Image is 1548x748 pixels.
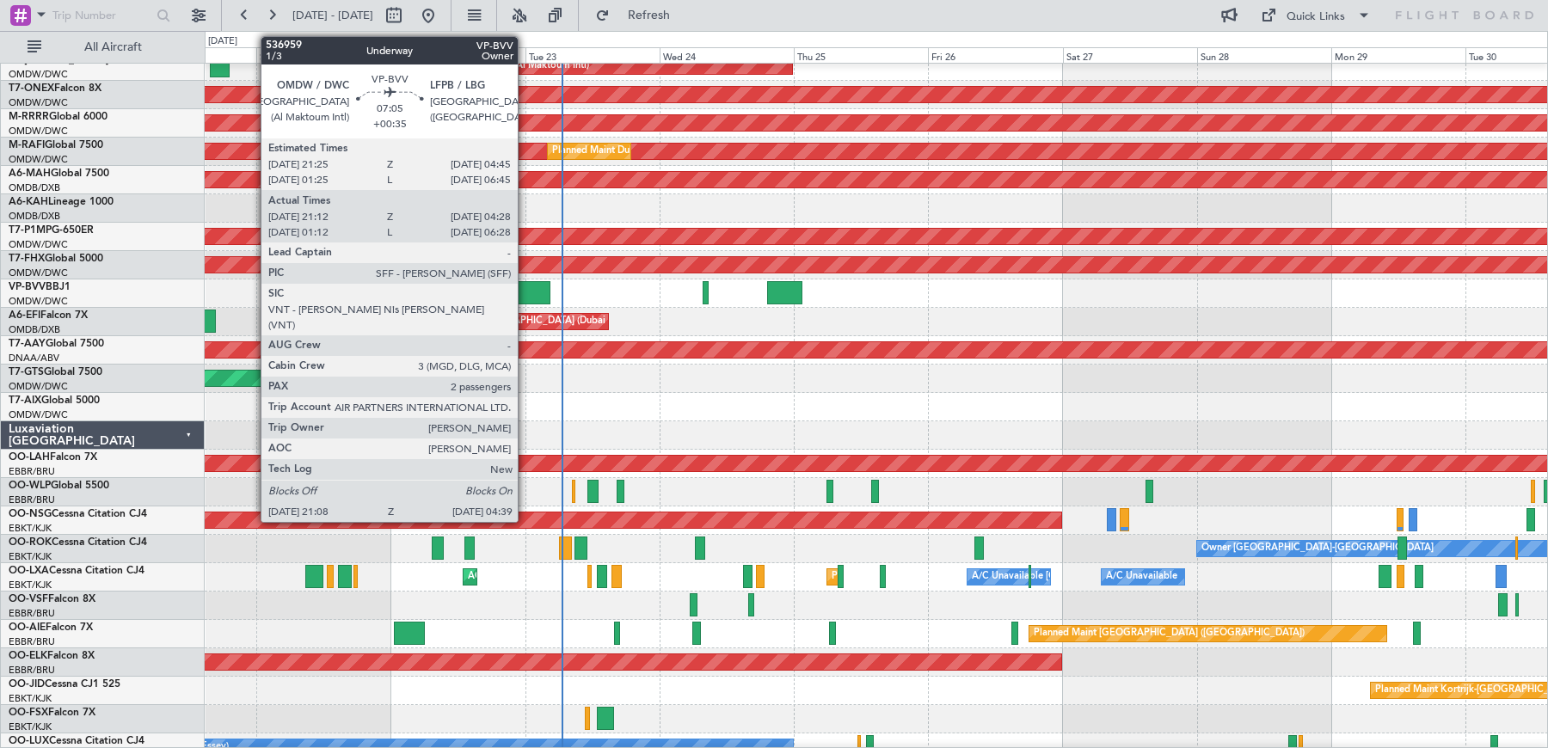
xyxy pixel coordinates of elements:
[423,309,624,334] div: AOG Maint [GEOGRAPHIC_DATA] (Dubai Intl)
[9,238,68,251] a: OMDW/DWC
[9,267,68,279] a: OMDW/DWC
[9,452,97,463] a: OO-LAHFalcon 7X
[9,112,107,122] a: M-RRRRGlobal 6000
[9,225,94,236] a: T7-P1MPG-650ER
[9,140,45,150] span: M-RAFI
[9,481,109,491] a: OO-WLPGlobal 5500
[9,537,52,548] span: OO-ROK
[9,594,48,604] span: OO-VSF
[9,153,68,166] a: OMDW/DWC
[19,34,187,61] button: All Aircraft
[9,282,71,292] a: VP-BVVBBJ1
[525,47,660,63] div: Tue 23
[9,452,50,463] span: OO-LAH
[1106,564,1177,590] div: A/C Unavailable
[9,566,144,576] a: OO-LXACessna Citation CJ4
[9,720,52,733] a: EBKT/KJK
[832,564,1032,590] div: Planned Maint Kortrijk-[GEOGRAPHIC_DATA]
[9,352,59,365] a: DNAA/ABV
[468,564,655,590] div: AOG Maint Kortrijk-[GEOGRAPHIC_DATA]
[9,323,60,336] a: OMDB/DXB
[1201,536,1434,561] div: Owner [GEOGRAPHIC_DATA]-[GEOGRAPHIC_DATA]
[9,679,45,690] span: OO-JID
[9,83,101,94] a: T7-ONEXFalcon 8X
[9,708,95,718] a: OO-FSXFalcon 7X
[9,68,68,81] a: OMDW/DWC
[9,509,147,519] a: OO-NSGCessna Citation CJ4
[1197,47,1331,63] div: Sun 28
[928,47,1062,63] div: Fri 26
[1252,2,1379,29] button: Quick Links
[587,2,691,29] button: Refresh
[9,112,49,122] span: M-RRRR
[9,550,52,563] a: EBKT/KJK
[9,566,49,576] span: OO-LXA
[9,651,47,661] span: OO-ELK
[9,736,49,746] span: OO-LUX
[9,380,68,393] a: OMDW/DWC
[9,635,55,648] a: EBBR/BRU
[9,679,120,690] a: OO-JIDCessna CJ1 525
[9,692,52,705] a: EBKT/KJK
[9,282,46,292] span: VP-BVV
[9,664,55,677] a: EBBR/BRU
[9,210,60,223] a: OMDB/DXB
[9,607,55,620] a: EBBR/BRU
[283,138,452,164] div: Planned Maint Dubai (Al Maktoum Intl)
[794,47,928,63] div: Thu 25
[660,47,794,63] div: Wed 24
[292,8,373,23] span: [DATE] - [DATE]
[9,708,48,718] span: OO-FSX
[9,96,68,109] a: OMDW/DWC
[9,339,46,349] span: T7-AAY
[9,310,40,321] span: A6-EFI
[9,169,109,179] a: A6-MAHGlobal 7500
[1034,621,1305,647] div: Planned Maint [GEOGRAPHIC_DATA] ([GEOGRAPHIC_DATA])
[45,41,181,53] span: All Aircraft
[9,579,52,592] a: EBKT/KJK
[9,481,51,491] span: OO-WLP
[9,83,54,94] span: T7-ONEX
[9,651,95,661] a: OO-ELKFalcon 8X
[9,254,103,264] a: T7-FHXGlobal 5000
[9,310,88,321] a: A6-EFIFalcon 7X
[9,465,55,478] a: EBBR/BRU
[9,125,68,138] a: OMDW/DWC
[9,395,100,406] a: T7-AIXGlobal 5000
[9,509,52,519] span: OO-NSG
[9,225,52,236] span: T7-P1MP
[9,197,48,207] span: A6-KAH
[420,53,589,79] div: Planned Maint Dubai (Al Maktoum Intl)
[9,181,60,194] a: OMDB/DXB
[9,736,144,746] a: OO-LUXCessna Citation CJ4
[208,34,237,49] div: [DATE]
[9,395,41,406] span: T7-AIX
[52,3,151,28] input: Trip Number
[972,564,1292,590] div: A/C Unavailable [GEOGRAPHIC_DATA] ([GEOGRAPHIC_DATA] National)
[552,138,722,164] div: Planned Maint Dubai (Al Maktoum Intl)
[9,140,103,150] a: M-RAFIGlobal 7500
[390,47,525,63] div: Mon 22
[9,254,45,264] span: T7-FHX
[9,367,44,377] span: T7-GTS
[9,494,55,506] a: EBBR/BRU
[9,408,68,421] a: OMDW/DWC
[9,295,68,308] a: OMDW/DWC
[256,47,390,63] div: Sun 21
[9,622,93,633] a: OO-AIEFalcon 7X
[9,522,52,535] a: EBKT/KJK
[9,622,46,633] span: OO-AIE
[1063,47,1197,63] div: Sat 27
[316,167,604,193] div: Planned Maint [GEOGRAPHIC_DATA] ([GEOGRAPHIC_DATA] Intl)
[9,594,95,604] a: OO-VSFFalcon 8X
[613,9,685,21] span: Refresh
[1331,47,1465,63] div: Mon 29
[9,537,147,548] a: OO-ROKCessna Citation CJ4
[9,339,104,349] a: T7-AAYGlobal 7500
[1287,9,1345,26] div: Quick Links
[417,110,587,136] div: Planned Maint Dubai (Al Maktoum Intl)
[9,367,102,377] a: T7-GTSGlobal 7500
[9,169,51,179] span: A6-MAH
[9,197,114,207] a: A6-KAHLineage 1000
[294,309,344,334] div: AOG Maint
